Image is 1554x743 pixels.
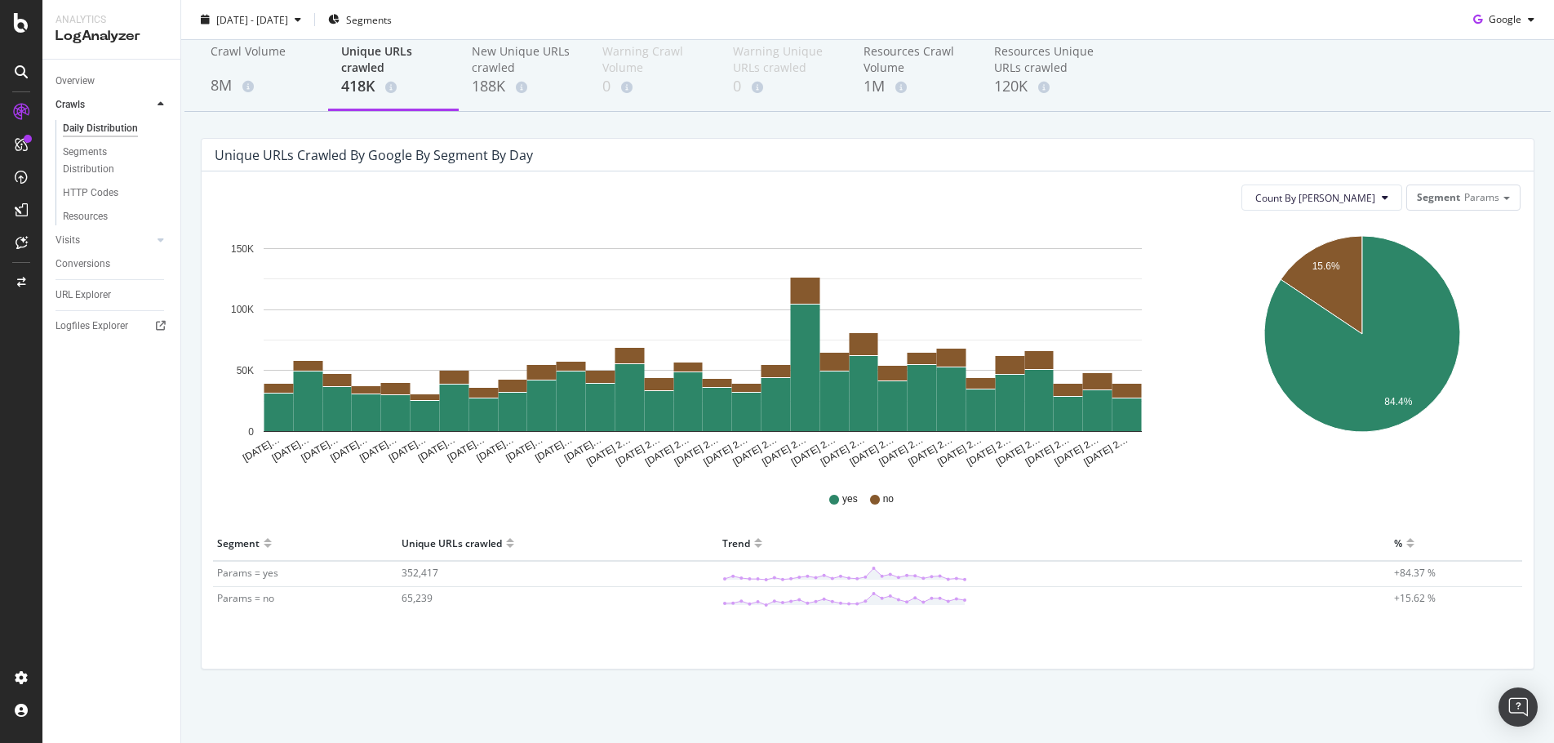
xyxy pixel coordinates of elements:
a: URL Explorer [55,287,169,304]
div: LogAnalyzer [55,27,167,46]
span: Params = no [217,591,274,605]
a: Conversions [55,256,169,273]
div: Segments Distribution [63,144,153,178]
div: Resources Crawl Volume [864,43,968,76]
div: Crawls [55,96,85,113]
span: 65,239 [402,591,433,605]
span: 352,417 [402,566,438,580]
div: Visits [55,232,80,249]
span: +15.62 % [1394,591,1436,605]
div: Unique URLs crawled [341,43,446,76]
div: Logfiles Explorer [55,318,128,335]
span: Segments [346,12,392,26]
span: [DATE] - [DATE] [216,12,288,26]
a: Logfiles Explorer [55,318,169,335]
div: Resources Unique URLs crawled [994,43,1099,76]
div: Warning Crawl Volume [602,43,707,76]
div: Analytics [55,13,167,27]
span: Params = yes [217,566,278,580]
span: Params [1464,190,1499,204]
span: yes [842,492,858,506]
svg: A chart. [1206,224,1517,469]
text: 84.4% [1384,396,1412,407]
div: HTTP Codes [63,185,118,202]
div: 0 [602,76,707,97]
a: Overview [55,73,169,90]
div: Open Intercom Messenger [1498,687,1538,727]
span: Google [1489,12,1521,26]
text: 100K [231,305,254,316]
div: New Unique URLs crawled [472,43,576,76]
div: 188K [472,76,576,97]
a: Daily Distribution [63,120,169,137]
div: Trend [722,530,750,556]
a: Crawls [55,96,153,113]
button: Segments [322,7,398,33]
div: 0 [733,76,837,97]
text: 50K [237,365,254,376]
span: no [883,492,894,506]
text: 150K [231,243,254,255]
div: Crawl Volume [211,43,315,74]
div: Overview [55,73,95,90]
a: Segments Distribution [63,144,169,178]
a: HTTP Codes [63,185,169,202]
div: Resources [63,208,108,225]
div: URL Explorer [55,287,111,304]
text: 0 [248,426,254,438]
svg: A chart. [215,224,1190,469]
div: 1M [864,76,968,97]
button: [DATE] - [DATE] [194,7,308,33]
div: Warning Unique URLs crawled [733,43,837,76]
button: Count By [PERSON_NAME] [1241,185,1402,211]
div: Daily Distribution [63,120,138,137]
div: 120K [994,76,1099,97]
button: Google [1467,7,1541,33]
div: Unique URLs crawled by google by Segment by Day [215,147,533,163]
div: Segment [217,530,260,556]
text: 15.6% [1312,261,1340,273]
span: Count By Day [1255,191,1375,205]
span: Segment [1417,190,1460,204]
div: % [1394,530,1402,556]
span: +84.37 % [1394,566,1436,580]
div: 418K [341,76,446,97]
a: Resources [63,208,169,225]
div: Conversions [55,256,110,273]
div: 8M [211,75,315,96]
div: Unique URLs crawled [402,530,502,556]
a: Visits [55,232,153,249]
